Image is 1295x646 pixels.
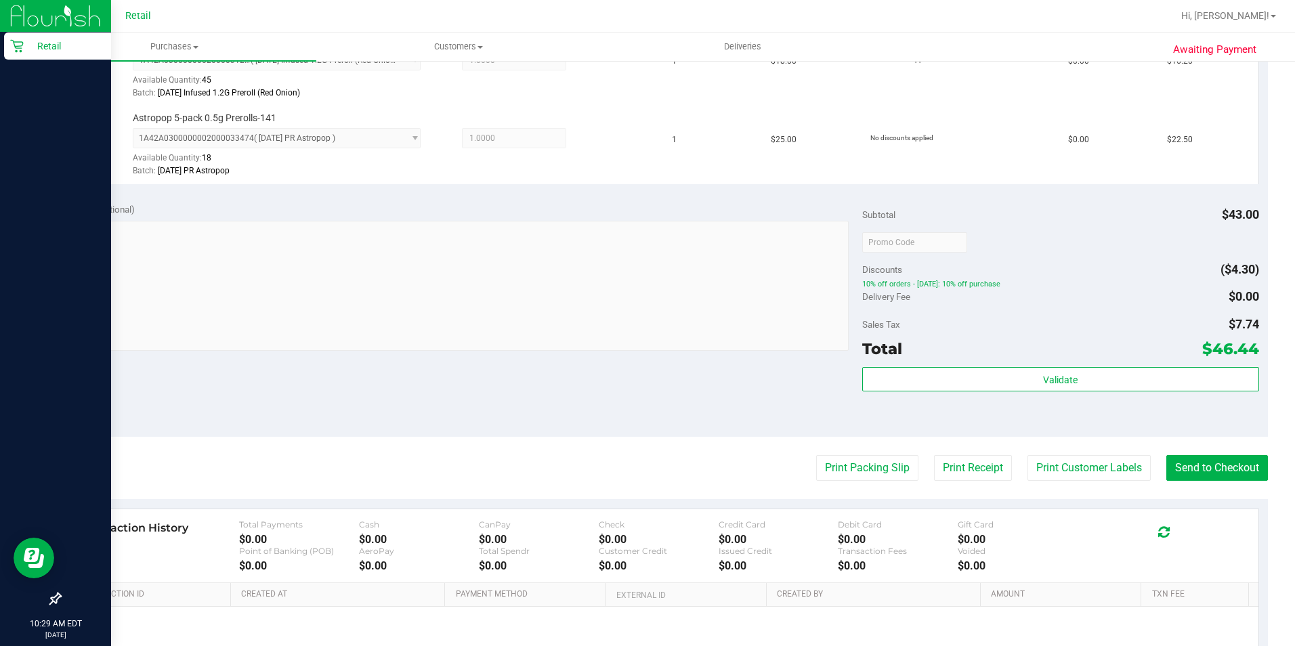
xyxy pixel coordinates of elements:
span: Discounts [862,257,902,282]
a: Payment Method [456,589,601,600]
div: Available Quantity: [133,70,436,97]
a: Amount [991,589,1136,600]
button: Print Customer Labels [1027,455,1151,481]
button: Print Receipt [934,455,1012,481]
div: $0.00 [958,559,1078,572]
span: Delivery Fee [862,291,910,302]
p: [DATE] [6,630,105,640]
span: 18 [202,153,211,163]
a: Txn Fee [1152,589,1244,600]
span: ($4.30) [1220,262,1259,276]
span: Retail [125,10,151,22]
span: 1 [672,133,677,146]
div: $0.00 [719,559,838,572]
div: $0.00 [239,559,359,572]
span: 10% off orders - [DATE]: 10% off purchase [862,280,1259,289]
div: $0.00 [958,533,1078,546]
span: $0.00 [1229,289,1259,303]
span: Total [862,339,902,358]
div: Credit Card [719,519,838,530]
div: CanPay [479,519,599,530]
span: Sales Tax [862,319,900,330]
div: Transaction Fees [838,546,958,556]
span: Customers [317,41,599,53]
div: Total Spendr [479,546,599,556]
div: Debit Card [838,519,958,530]
span: No discounts applied [870,134,933,142]
a: Transaction ID [80,589,226,600]
div: Available Quantity: [133,148,436,175]
div: AeroPay [359,546,479,556]
div: $0.00 [599,559,719,572]
span: Awaiting Payment [1173,42,1256,58]
p: Retail [24,38,105,54]
div: Cash [359,519,479,530]
span: Astropop 5-pack 0.5g Prerolls-141 [133,112,276,125]
button: Send to Checkout [1166,455,1268,481]
span: [DATE] PR Astropop [158,166,230,175]
a: Created By [777,589,975,600]
a: Purchases [33,33,316,61]
div: $0.00 [479,533,599,546]
div: Customer Credit [599,546,719,556]
div: Issued Credit [719,546,838,556]
div: $0.00 [359,559,479,572]
span: $0.00 [1068,133,1089,146]
span: Subtotal [862,209,895,220]
inline-svg: Retail [10,39,24,53]
th: External ID [605,583,765,607]
div: $0.00 [838,559,958,572]
a: Customers [316,33,600,61]
div: $0.00 [359,533,479,546]
p: 10:29 AM EDT [6,618,105,630]
input: Promo Code [862,232,967,253]
div: $0.00 [719,533,838,546]
span: Validate [1043,374,1078,385]
span: Purchases [33,41,316,53]
div: Voided [958,546,1078,556]
a: Created At [241,589,440,600]
div: $0.00 [239,533,359,546]
div: Gift Card [958,519,1078,530]
button: Print Packing Slip [816,455,918,481]
span: $43.00 [1222,207,1259,221]
button: Validate [862,367,1259,391]
span: Batch: [133,166,156,175]
iframe: Resource center [14,538,54,578]
span: $46.44 [1202,339,1259,358]
div: $0.00 [838,533,958,546]
div: Total Payments [239,519,359,530]
span: [DATE] Infused 1.2G Preroll (Red Onion) [158,88,300,98]
div: $0.00 [599,533,719,546]
div: Point of Banking (POB) [239,546,359,556]
span: Hi, [PERSON_NAME]! [1181,10,1269,21]
span: $7.74 [1229,317,1259,331]
span: Batch: [133,88,156,98]
span: $22.50 [1167,133,1193,146]
div: $0.00 [479,559,599,572]
div: Check [599,519,719,530]
span: $25.00 [771,133,797,146]
span: 45 [202,75,211,85]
